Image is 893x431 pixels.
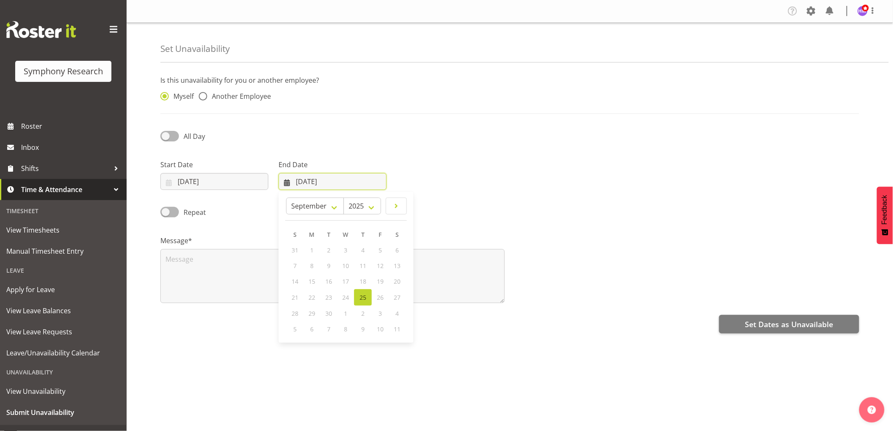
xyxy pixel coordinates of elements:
[292,246,298,254] span: 31
[361,230,365,239] span: T
[293,230,297,239] span: S
[21,183,110,196] span: Time & Attendance
[377,262,384,270] span: 12
[279,173,387,190] input: Click to select...
[361,309,365,317] span: 2
[360,262,366,270] span: 11
[2,220,124,241] a: View Timesheets
[719,315,859,333] button: Set Dates as Unavailable
[2,300,124,321] a: View Leave Balances
[395,246,399,254] span: 6
[293,262,297,270] span: 7
[279,160,387,170] label: End Date
[309,230,314,239] span: M
[325,309,332,317] span: 30
[6,245,120,258] span: Manual Timesheet Entry
[2,262,124,279] div: Leave
[24,65,103,78] div: Symphony Research
[327,325,330,333] span: 7
[858,6,868,16] img: hitesh-makan1261.jpg
[361,246,365,254] span: 4
[344,246,347,254] span: 3
[6,283,120,296] span: Apply for Leave
[2,202,124,220] div: Timesheet
[6,347,120,359] span: Leave/Unavailability Calendar
[292,277,298,285] span: 14
[342,277,349,285] span: 17
[377,325,384,333] span: 10
[6,224,120,236] span: View Timesheets
[310,262,314,270] span: 8
[6,21,76,38] img: Rosterit website logo
[293,325,297,333] span: 5
[184,132,205,141] span: All Day
[2,402,124,423] a: Submit Unavailability
[160,75,859,85] p: Is this unavailability for you or another employee?
[327,230,330,239] span: T
[292,309,298,317] span: 28
[207,92,271,100] span: Another Employee
[308,277,315,285] span: 15
[344,325,347,333] span: 8
[308,309,315,317] span: 29
[21,120,122,133] span: Roster
[377,293,384,301] span: 26
[179,207,206,217] span: Repeat
[310,325,314,333] span: 6
[377,277,384,285] span: 19
[342,262,349,270] span: 10
[342,293,349,301] span: 24
[2,363,124,381] div: Unavailability
[361,325,365,333] span: 9
[881,195,889,225] span: Feedback
[344,309,347,317] span: 1
[343,230,348,239] span: W
[360,293,366,301] span: 25
[394,277,400,285] span: 20
[160,44,230,54] h4: Set Unavailability
[327,246,330,254] span: 2
[394,325,400,333] span: 11
[394,293,400,301] span: 27
[327,262,330,270] span: 9
[395,230,399,239] span: S
[310,246,314,254] span: 1
[6,406,120,419] span: Submit Unavailability
[160,160,268,170] label: Start Date
[745,319,833,330] span: Set Dates as Unavailable
[379,309,382,317] span: 3
[6,385,120,398] span: View Unavailability
[160,173,268,190] input: Click to select...
[325,293,332,301] span: 23
[6,325,120,338] span: View Leave Requests
[160,236,505,246] label: Message*
[21,162,110,175] span: Shifts
[6,304,120,317] span: View Leave Balances
[325,277,332,285] span: 16
[308,293,315,301] span: 22
[2,241,124,262] a: Manual Timesheet Entry
[360,277,366,285] span: 18
[379,230,382,239] span: F
[379,246,382,254] span: 5
[2,321,124,342] a: View Leave Requests
[877,187,893,244] button: Feedback - Show survey
[395,309,399,317] span: 4
[2,279,124,300] a: Apply for Leave
[2,381,124,402] a: View Unavailability
[868,406,876,414] img: help-xxl-2.png
[169,92,194,100] span: Myself
[394,262,400,270] span: 13
[2,342,124,363] a: Leave/Unavailability Calendar
[292,293,298,301] span: 21
[21,141,122,154] span: Inbox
